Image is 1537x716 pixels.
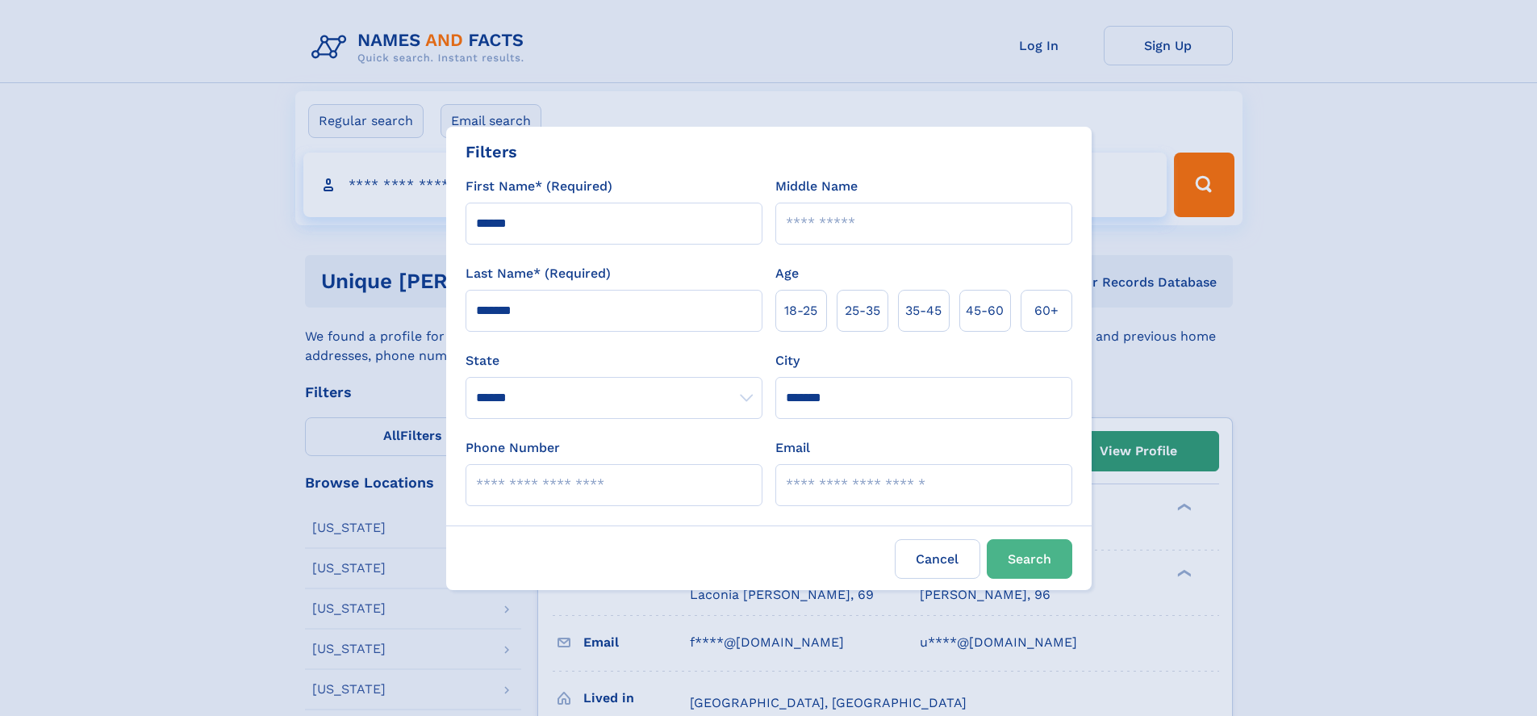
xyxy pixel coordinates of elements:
[466,438,560,458] label: Phone Number
[987,539,1072,579] button: Search
[466,264,611,283] label: Last Name* (Required)
[905,301,942,320] span: 35‑45
[466,140,517,164] div: Filters
[845,301,880,320] span: 25‑35
[775,177,858,196] label: Middle Name
[1034,301,1059,320] span: 60+
[775,264,799,283] label: Age
[466,351,762,371] label: State
[775,351,800,371] label: City
[895,539,980,579] label: Cancel
[775,438,810,458] label: Email
[466,177,612,196] label: First Name* (Required)
[966,301,1004,320] span: 45‑60
[784,301,817,320] span: 18‑25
